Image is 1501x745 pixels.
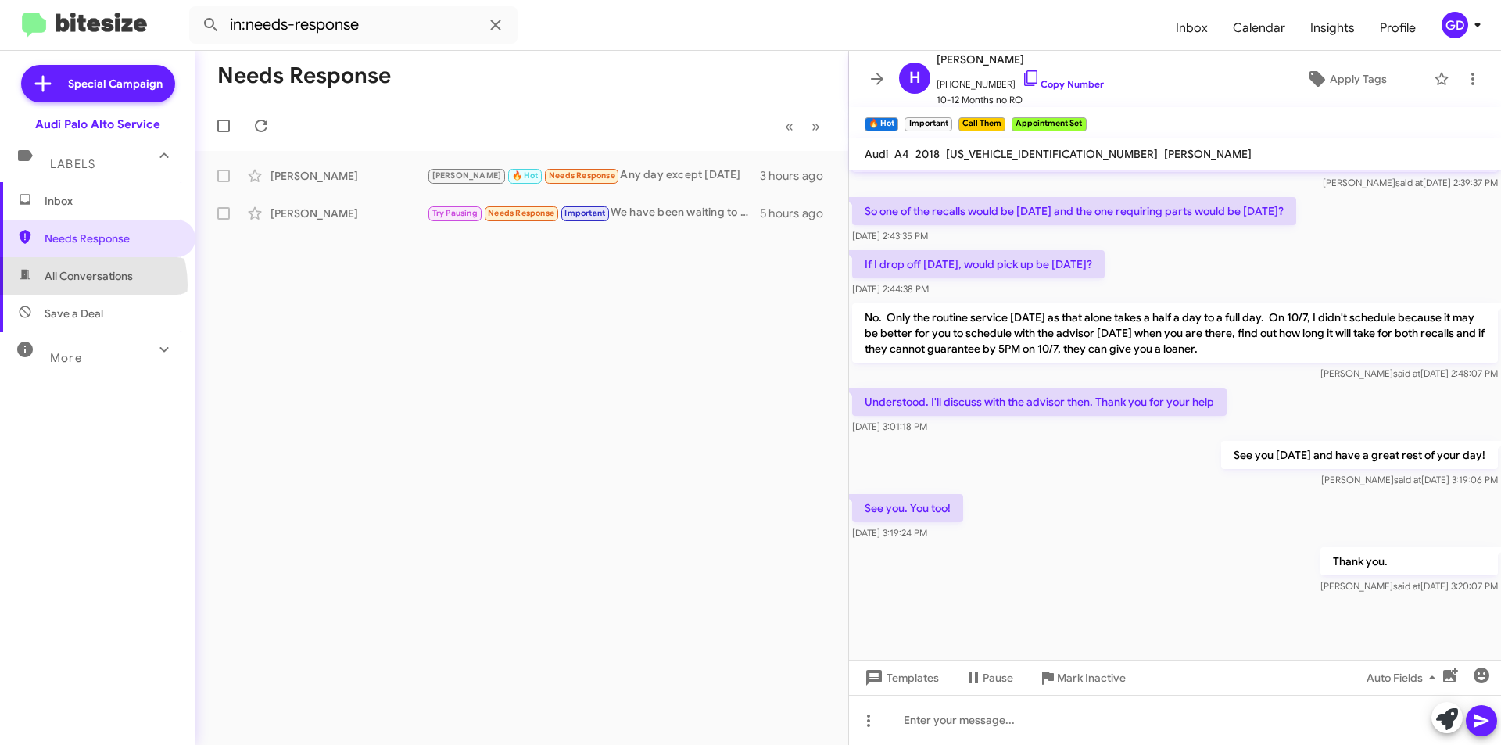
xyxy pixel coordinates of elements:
[852,527,927,539] span: [DATE] 3:19:24 PM
[937,50,1104,69] span: [PERSON_NAME]
[1394,474,1421,485] span: said at
[21,65,175,102] a: Special Campaign
[1220,5,1298,51] a: Calendar
[776,110,829,142] nav: Page navigation example
[852,250,1105,278] p: If I drop off [DATE], would pick up be [DATE]?
[189,6,518,44] input: Search
[1442,12,1468,38] div: GD
[852,388,1227,416] p: Understood. I'll discuss with the advisor then. Thank you for your help
[1321,474,1498,485] span: [PERSON_NAME] [DATE] 3:19:06 PM
[852,303,1498,363] p: No. Only the routine service [DATE] as that alone takes a half a day to a full day. On 10/7, I di...
[852,421,927,432] span: [DATE] 3:01:18 PM
[894,147,909,161] span: A4
[760,168,836,184] div: 3 hours ago
[862,664,939,692] span: Templates
[45,306,103,321] span: Save a Deal
[45,231,177,246] span: Needs Response
[488,208,554,218] span: Needs Response
[937,69,1104,92] span: [PHONE_NUMBER]
[1320,547,1498,575] p: Thank you.
[1221,441,1498,469] p: See you [DATE] and have a great rest of your day!
[852,283,929,295] span: [DATE] 2:44:38 PM
[852,230,928,242] span: [DATE] 2:43:35 PM
[512,170,539,181] span: 🔥 Hot
[1393,580,1420,592] span: said at
[1026,664,1138,692] button: Mark Inactive
[1022,78,1104,90] a: Copy Number
[427,167,760,184] div: Any day except [DATE]
[217,63,391,88] h1: Needs Response
[68,76,163,91] span: Special Campaign
[865,147,888,161] span: Audi
[1330,65,1387,93] span: Apply Tags
[1395,177,1423,188] span: said at
[45,193,177,209] span: Inbox
[909,66,921,91] span: H
[35,116,160,132] div: Audi Palo Alto Service
[852,494,963,522] p: See you. You too!
[852,197,1296,225] p: So one of the recalls would be [DATE] and the one requiring parts would be [DATE]?
[564,208,605,218] span: Important
[951,664,1026,692] button: Pause
[865,117,898,131] small: 🔥 Hot
[1367,664,1442,692] span: Auto Fields
[811,116,820,136] span: »
[1323,177,1498,188] span: [PERSON_NAME] [DATE] 2:39:37 PM
[946,147,1158,161] span: [US_VEHICLE_IDENTIFICATION_NUMBER]
[983,664,1013,692] span: Pause
[1164,147,1252,161] span: [PERSON_NAME]
[785,116,793,136] span: «
[1367,5,1428,51] a: Profile
[905,117,951,131] small: Important
[427,204,760,222] div: We have been waiting to hear from you about the part. We keep being told it isn't in to do the se...
[760,206,836,221] div: 5 hours ago
[802,110,829,142] button: Next
[50,157,95,171] span: Labels
[549,170,615,181] span: Needs Response
[1163,5,1220,51] a: Inbox
[776,110,803,142] button: Previous
[270,206,427,221] div: [PERSON_NAME]
[45,268,133,284] span: All Conversations
[849,664,951,692] button: Templates
[1057,664,1126,692] span: Mark Inactive
[1354,664,1454,692] button: Auto Fields
[1266,65,1426,93] button: Apply Tags
[958,117,1005,131] small: Call Them
[1298,5,1367,51] a: Insights
[915,147,940,161] span: 2018
[432,208,478,218] span: Try Pausing
[1012,117,1086,131] small: Appointment Set
[1320,367,1498,379] span: [PERSON_NAME] [DATE] 2:48:07 PM
[937,92,1104,108] span: 10-12 Months no RO
[432,170,502,181] span: [PERSON_NAME]
[50,351,82,365] span: More
[1393,367,1420,379] span: said at
[1428,12,1484,38] button: GD
[1320,580,1498,592] span: [PERSON_NAME] [DATE] 3:20:07 PM
[270,168,427,184] div: [PERSON_NAME]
